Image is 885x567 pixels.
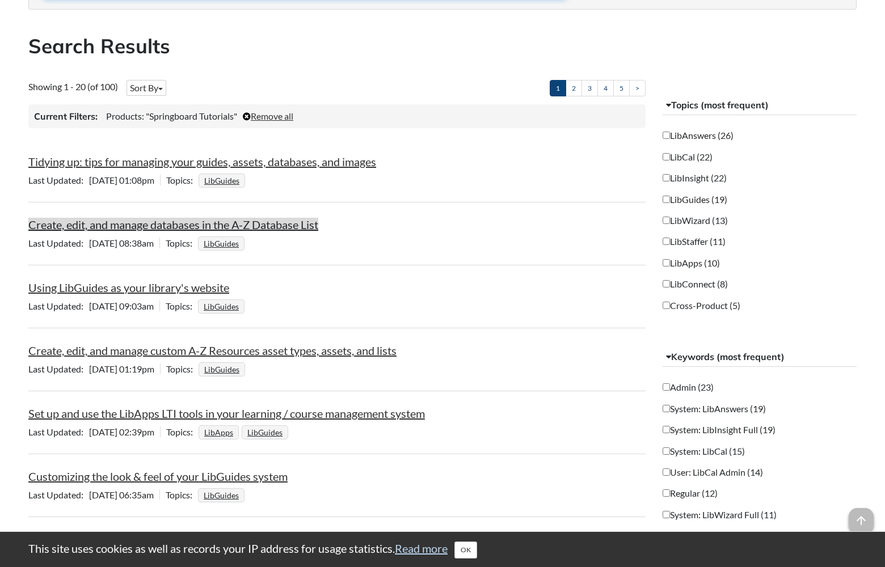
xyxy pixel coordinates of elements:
a: Tidying up: tips for managing your guides, assets, databases, and images [28,155,376,168]
span: Showing 1 - 20 (of 100) [28,81,118,92]
ul: Topics [198,238,247,248]
h3: Current Filters [34,110,98,122]
ul: Topics [199,175,248,185]
label: LibApps (10) [663,257,720,269]
a: LibApps [203,424,235,441]
input: LibWizard (13) [663,217,670,224]
button: Close [454,541,477,558]
span: arrow_upward [849,508,874,533]
label: System: LibWizard Full (11) [663,509,777,521]
a: Create, edit, and manage databases in the A-Z Database List [28,218,318,231]
label: Admin (23) [663,381,714,393]
label: LibWizard (13) [663,214,728,227]
a: Using LibGuides as your library's website [28,281,229,294]
span: [DATE] 02:39pm [28,426,160,437]
span: Topics [166,426,199,437]
ul: Topics [198,489,247,500]
span: Last Updated [28,301,89,311]
input: System: LibAnswers (19) [663,405,670,412]
span: [DATE] 09:03am [28,301,159,311]
ul: Pagination of search results [550,80,646,96]
span: [DATE] 01:08pm [28,175,160,185]
a: LibGuides [202,235,241,252]
ul: Topics [199,363,248,374]
a: 3 [581,80,598,96]
span: [DATE] 06:35am [28,489,159,500]
input: System: LibInsight Full (19) [663,426,670,433]
a: LibGuides [203,172,241,189]
a: LibGuides [202,487,241,503]
span: Last Updated [28,426,89,437]
label: System: LibGuides (10) [663,530,760,542]
span: Topics [166,489,198,500]
label: User: LibCal Admin (14) [663,466,763,479]
label: LibGuides (19) [663,193,727,206]
input: Cross-Product (5) [663,302,670,309]
input: System: LibCal (15) [663,447,670,455]
label: LibStaffer (11) [663,235,726,248]
button: Keywords (most frequent) [663,347,857,367]
a: 4 [597,80,614,96]
a: LibGuides [203,361,241,378]
span: [DATE] 01:19pm [28,363,160,374]
a: LibGuides [202,298,241,315]
a: Create, edit, and manage custom A-Z Resources asset types, assets, and lists [28,344,397,357]
input: LibApps (10) [663,259,670,266]
ul: Topics [199,426,291,437]
input: Regular (12) [663,489,670,497]
input: LibCal (22) [663,153,670,160]
a: Set up and use the LibApps LTI tools in your learning / course management system [28,407,425,420]
a: 5 [613,80,630,96]
input: LibInsight (22) [663,174,670,181]
span: Last Updated [28,363,89,374]
input: System: LibWizard Full (11) [663,511,670,518]
a: 1 [550,80,566,96]
input: LibAnswers (26) [663,132,670,139]
span: Last Updated [28,238,89,248]
label: LibInsight (22) [663,172,727,184]
label: Cross-Product (5) [663,299,740,312]
input: Admin (23) [663,383,670,391]
label: LibConnect (8) [663,278,728,290]
label: System: LibInsight Full (19) [663,424,776,436]
input: LibGuides (19) [663,196,670,203]
span: Last Updated [28,489,89,500]
a: LibGuides [246,424,284,441]
label: System: LibAnswers (19) [663,403,766,415]
button: Topics (most frequent) [663,95,857,116]
span: Topics [166,238,198,248]
a: arrow_upward [849,509,874,523]
ul: Topics [198,301,247,311]
div: This site uses cookies as well as records your IP address for usage statistics. [17,540,868,558]
span: Topics [166,175,199,185]
input: LibStaffer (11) [663,238,670,245]
a: Read more [395,541,448,555]
span: Last Updated [28,175,89,185]
span: "Springboard Tutorials" [146,111,237,121]
span: Topics [166,363,199,374]
label: System: LibCal (15) [663,445,745,458]
h2: Search Results [28,32,857,60]
label: Regular (12) [663,487,718,500]
label: LibCal (22) [663,151,713,163]
a: > [629,80,646,96]
input: User: LibCal Admin (14) [663,468,670,476]
span: Topics [166,301,198,311]
input: LibConnect (8) [663,280,670,287]
button: Sort By [127,80,166,96]
label: LibAnswers (26) [663,129,734,142]
a: Customizing the look & feel of your LibGuides system [28,469,288,483]
a: Remove all [243,111,293,121]
a: 2 [566,80,582,96]
span: Products: [106,111,144,121]
span: [DATE] 08:38am [28,238,159,248]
